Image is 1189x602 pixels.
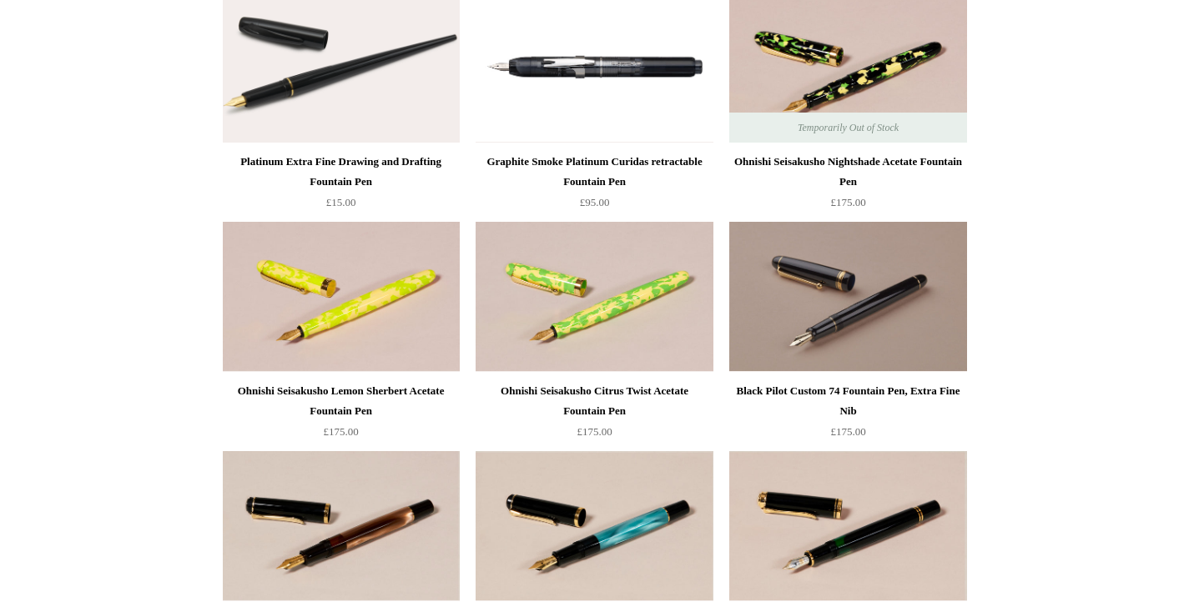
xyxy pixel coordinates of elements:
img: Pelikan M200 Brown Fountain Pen [223,451,460,601]
span: £175.00 [830,196,865,208]
a: Black Pilot Custom 74 Fountain Pen, Extra Fine Nib Black Pilot Custom 74 Fountain Pen, Extra Fine... [729,222,966,372]
img: Pelikan M200 Green Marbled Fountain Pen [476,451,713,601]
a: Pelikan M200 Green Marbled Fountain Pen Pelikan M200 Green Marbled Fountain Pen [476,451,713,601]
span: £175.00 [323,425,358,438]
div: Black Pilot Custom 74 Fountain Pen, Extra Fine Nib [733,381,962,421]
div: Graphite Smoke Platinum Curidas retractable Fountain Pen [480,152,708,192]
div: Ohnishi Seisakusho Nightshade Acetate Fountain Pen [733,152,962,192]
a: Ohnishi Seisakusho Nightshade Acetate Fountain Pen £175.00 [729,152,966,220]
div: Ohnishi Seisakusho Lemon Sherbert Acetate Fountain Pen [227,381,456,421]
a: Black Pilot Custom 74 Fountain Pen, Extra Fine Nib £175.00 [729,381,966,449]
a: Graphite Smoke Platinum Curidas retractable Fountain Pen £95.00 [476,152,713,220]
a: Pelikan M200 Brown Fountain Pen Pelikan M200 Brown Fountain Pen [223,451,460,601]
a: Pelikan M400 Souveran Black Fountain Pen Pelikan M400 Souveran Black Fountain Pen [729,451,966,601]
a: Platinum Extra Fine Drawing and Drafting Fountain Pen £15.00 [223,152,460,220]
a: Ohnishi Seisakusho Lemon Sherbert Acetate Fountain Pen £175.00 [223,381,460,449]
img: Ohnishi Seisakusho Citrus Twist Acetate Fountain Pen [476,222,713,372]
span: £175.00 [830,425,865,438]
span: £95.00 [580,196,610,208]
span: £15.00 [326,196,356,208]
span: £175.00 [577,425,612,438]
div: Platinum Extra Fine Drawing and Drafting Fountain Pen [227,152,456,192]
a: Ohnishi Seisakusho Citrus Twist Acetate Fountain Pen £175.00 [476,381,713,449]
a: Ohnishi Seisakusho Lemon Sherbert Acetate Fountain Pen Ohnishi Seisakusho Lemon Sherbert Acetate ... [223,222,460,372]
img: Pelikan M400 Souveran Black Fountain Pen [729,451,966,601]
img: Black Pilot Custom 74 Fountain Pen, Extra Fine Nib [729,222,966,372]
div: Ohnishi Seisakusho Citrus Twist Acetate Fountain Pen [480,381,708,421]
img: Ohnishi Seisakusho Lemon Sherbert Acetate Fountain Pen [223,222,460,372]
span: Temporarily Out of Stock [781,113,915,143]
a: Ohnishi Seisakusho Citrus Twist Acetate Fountain Pen Ohnishi Seisakusho Citrus Twist Acetate Foun... [476,222,713,372]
